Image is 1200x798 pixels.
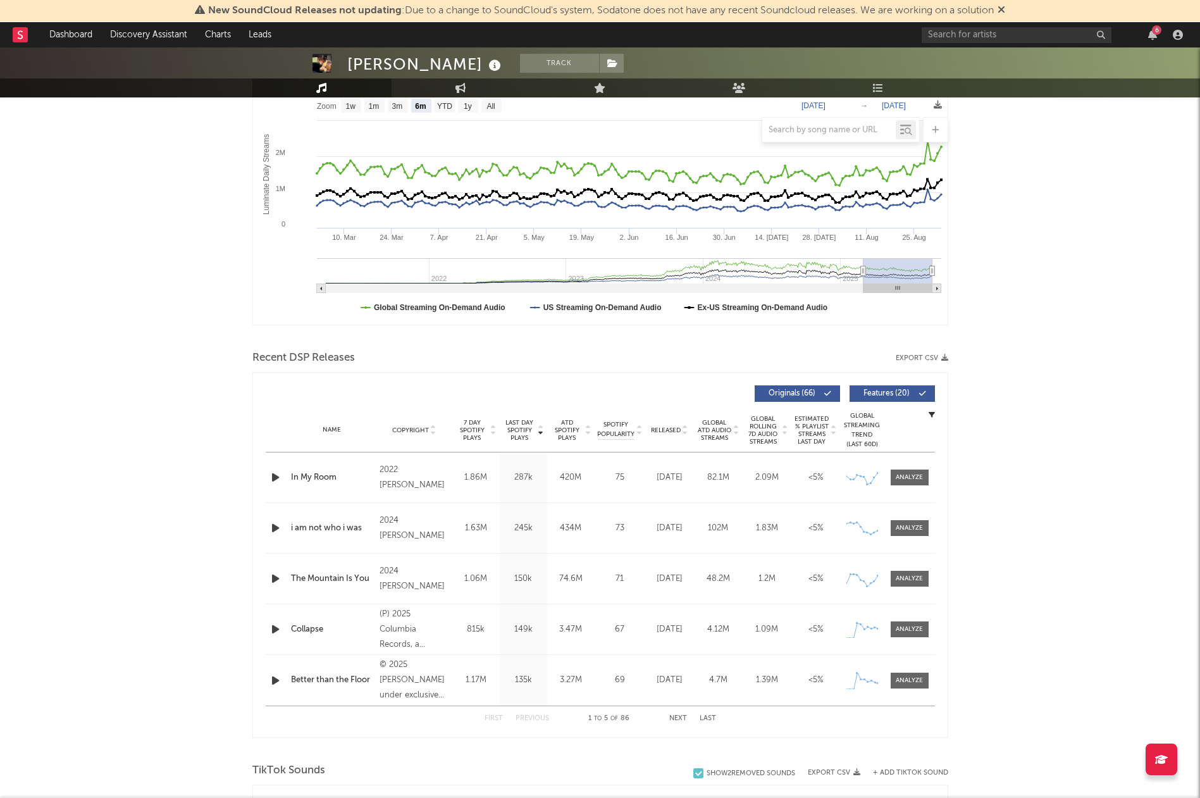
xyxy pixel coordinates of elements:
text: [DATE] [801,101,826,110]
div: 1.17M [455,674,497,687]
button: + Add TikTok Sound [873,770,948,776]
text: Ex-US Streaming On-Demand Audio [697,303,827,312]
div: 287k [503,471,544,484]
div: [DATE] [648,623,691,636]
div: © 2025 [PERSON_NAME] under exclusive license to Atlantic Recording Corporation [380,658,448,703]
div: 3.27M [550,674,591,687]
a: Better than the Floor [291,674,374,687]
text: All [486,102,495,111]
div: 1.39M [746,674,788,687]
div: [DATE] [648,522,691,535]
a: Dashboard [40,22,101,47]
div: 4.12M [697,623,739,636]
div: 1.06M [455,573,497,585]
div: Global Streaming Trend (Last 60D) [843,411,881,449]
text: 2M [275,149,285,156]
text: 3m [392,102,402,111]
div: [PERSON_NAME] [347,54,504,75]
div: Name [291,425,374,435]
text: YTD [436,102,452,111]
div: 1.63M [455,522,497,535]
button: Track [520,54,599,73]
div: 4.7M [697,674,739,687]
a: Collapse [291,623,374,636]
span: Released [651,427,681,434]
div: [DATE] [648,674,691,687]
div: 82.1M [697,471,739,484]
text: → [860,101,868,110]
div: 75 [598,471,642,484]
text: 28. [DATE] [802,234,836,241]
text: 16. Jun [665,234,688,241]
span: of [610,716,618,721]
div: (P) 2025 Columbia Records, a Division of Sony Music Entertainment, under exclusive license from F... [380,607,448,652]
button: Previous [516,715,549,722]
div: 1.09M [746,623,788,636]
span: TikTok Sounds [252,763,325,778]
div: 2.09M [746,471,788,484]
span: ATD Spotify Plays [550,419,584,442]
input: Search for artists [922,27,1111,43]
text: 0 [281,220,285,228]
a: The Mountain Is You [291,573,374,585]
button: Export CSV [808,769,860,776]
a: Discovery Assistant [101,22,196,47]
div: 74.6M [550,573,591,585]
text: Luminate Daily Streams [261,134,270,215]
span: Global Rolling 7D Audio Streams [746,415,781,446]
text: 6m [415,102,426,111]
span: Last Day Spotify Plays [503,419,536,442]
div: 135k [503,674,544,687]
text: US Streaming On-Demand Audio [543,303,661,312]
text: 1M [275,185,285,192]
div: 73 [598,522,642,535]
a: Charts [196,22,240,47]
div: 1.86M [455,471,497,484]
span: Spotify Popularity [597,420,634,439]
button: Export CSV [896,354,948,362]
span: Recent DSP Releases [252,351,355,366]
text: 19. May [569,234,594,241]
div: 48.2M [697,573,739,585]
button: + Add TikTok Sound [860,770,948,776]
div: <5% [795,471,837,484]
div: 815k [455,623,497,636]
div: 6 [1152,25,1161,35]
div: <5% [795,522,837,535]
div: 434M [550,522,591,535]
input: Search by song name or URL [762,125,896,135]
text: 11. Aug [855,234,878,241]
a: i am not who i was [291,522,374,535]
text: 1m [368,102,379,111]
div: 71 [598,573,642,585]
div: 1 5 86 [574,711,644,726]
div: <5% [795,573,837,585]
text: 1y [464,102,472,111]
div: <5% [795,623,837,636]
text: Zoom [317,102,337,111]
span: New SoundCloud Releases not updating [208,6,402,16]
div: 245k [503,522,544,535]
text: 1w [345,102,356,111]
button: Features(20) [850,385,935,402]
text: 2. Jun [619,234,638,241]
span: Global ATD Audio Streams [697,419,732,442]
span: Estimated % Playlist Streams Last Day [795,415,829,446]
div: 420M [550,471,591,484]
button: Next [669,715,687,722]
div: <5% [795,674,837,687]
div: 2022 [PERSON_NAME] [380,463,448,493]
div: 149k [503,623,544,636]
span: Dismiss [998,6,1005,16]
span: 7 Day Spotify Plays [455,419,489,442]
span: : Due to a change to SoundCloud's system, Sodatone does not have any recent Soundcloud releases. ... [208,6,994,16]
div: 150k [503,573,544,585]
span: Copyright [392,427,429,434]
text: 14. [DATE] [755,234,788,241]
button: First [485,715,503,722]
text: [DATE] [882,101,906,110]
text: 7. Apr [430,234,448,241]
